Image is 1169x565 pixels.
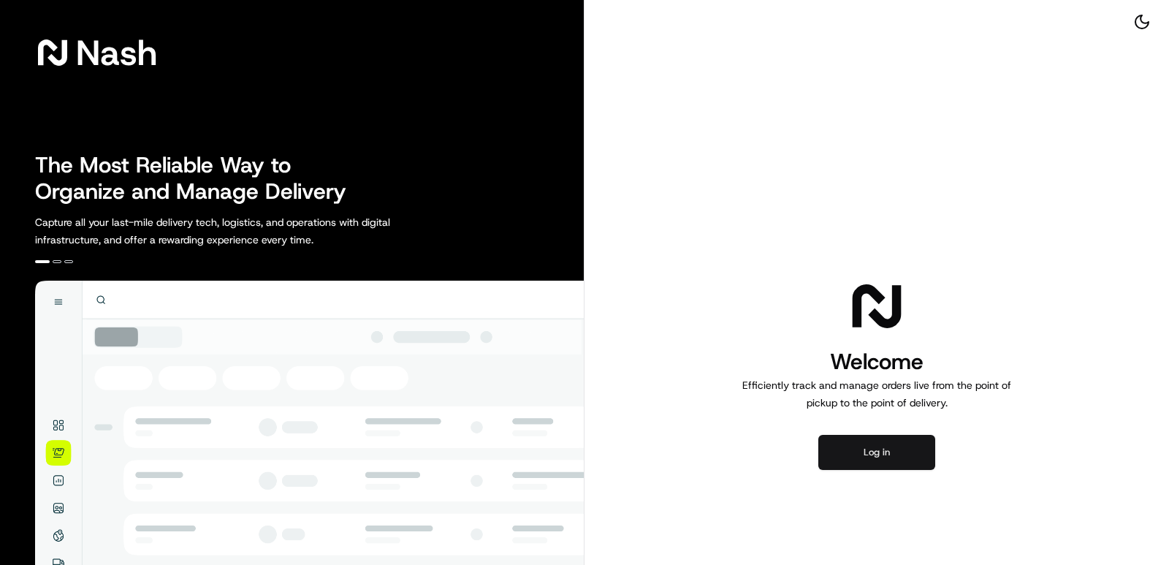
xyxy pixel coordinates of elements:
[736,376,1017,412] p: Efficiently track and manage orders live from the point of pickup to the point of delivery.
[736,347,1017,376] h1: Welcome
[818,435,935,470] button: Log in
[35,152,362,205] h2: The Most Reliable Way to Organize and Manage Delivery
[76,38,157,67] span: Nash
[35,213,456,249] p: Capture all your last-mile delivery tech, logistics, and operations with digital infrastructure, ...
